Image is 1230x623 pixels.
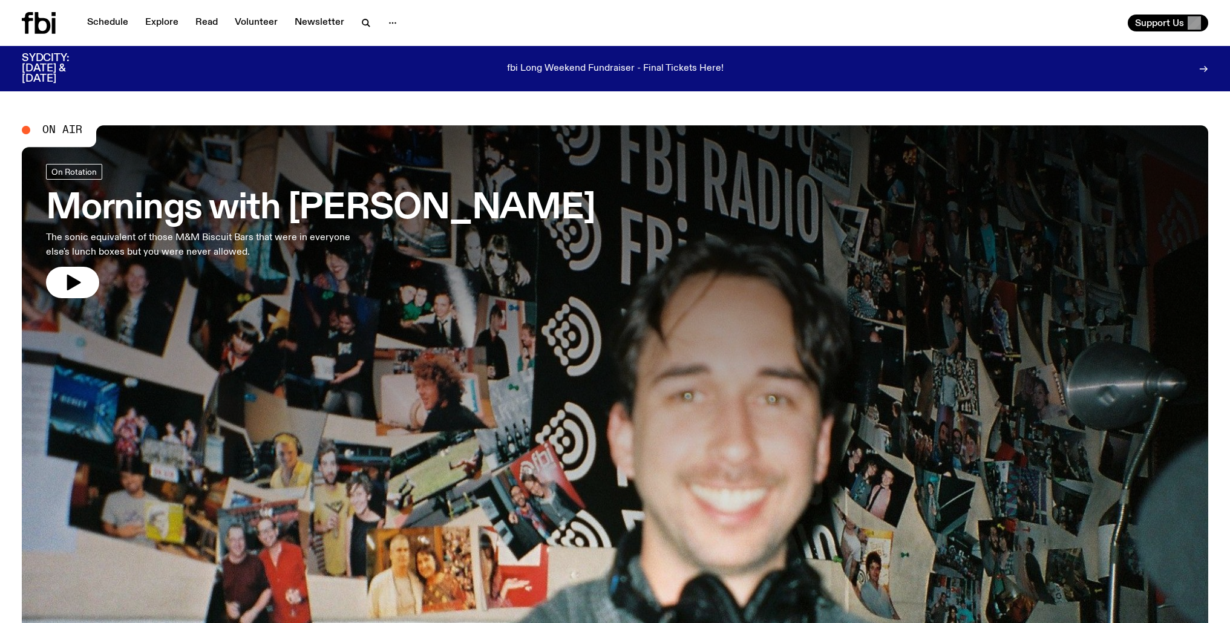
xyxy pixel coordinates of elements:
[507,64,724,74] p: fbi Long Weekend Fundraiser - Final Tickets Here!
[46,164,595,298] a: Mornings with [PERSON_NAME]The sonic equivalent of those M&M Biscuit Bars that were in everyone e...
[227,15,285,31] a: Volunteer
[287,15,352,31] a: Newsletter
[46,230,356,259] p: The sonic equivalent of those M&M Biscuit Bars that were in everyone else's lunch boxes but you w...
[46,192,595,226] h3: Mornings with [PERSON_NAME]
[1135,18,1184,28] span: Support Us
[188,15,225,31] a: Read
[22,53,99,84] h3: SYDCITY: [DATE] & [DATE]
[138,15,186,31] a: Explore
[46,164,102,180] a: On Rotation
[51,168,97,177] span: On Rotation
[80,15,136,31] a: Schedule
[1128,15,1208,31] button: Support Us
[42,125,82,135] span: On Air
